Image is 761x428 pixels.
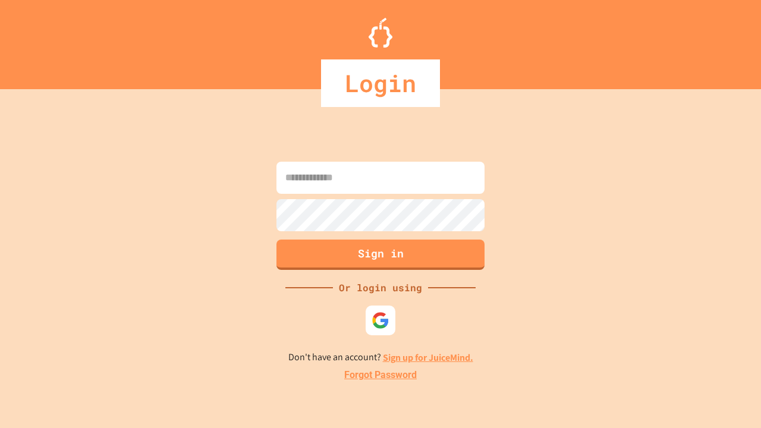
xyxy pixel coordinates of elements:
[288,350,473,365] p: Don't have an account?
[344,368,417,382] a: Forgot Password
[372,311,389,329] img: google-icon.svg
[369,18,392,48] img: Logo.svg
[333,281,428,295] div: Or login using
[321,59,440,107] div: Login
[276,240,485,270] button: Sign in
[383,351,473,364] a: Sign up for JuiceMind.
